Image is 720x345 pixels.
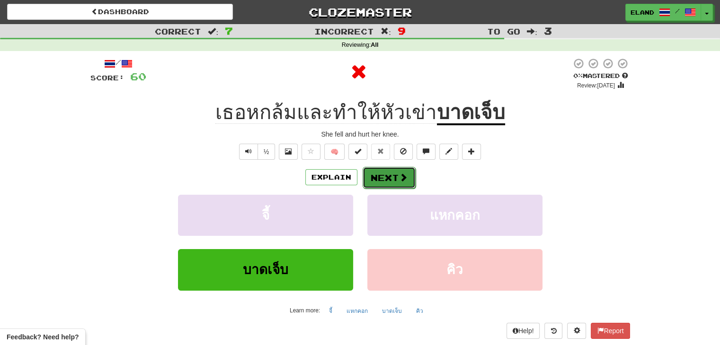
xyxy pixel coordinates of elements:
a: Clozemaster [247,4,473,20]
span: คิว [446,262,463,277]
button: Next [363,167,416,189]
span: : [208,27,218,35]
button: Set this sentence to 100% Mastered (alt+m) [348,144,367,160]
div: / [90,58,146,69]
div: Text-to-speech controls [237,144,276,160]
button: Help! [507,323,540,339]
button: บาดเจ็บ [377,304,407,318]
span: Incorrect [314,26,374,36]
span: 9 [398,25,406,36]
button: Add to collection (alt+a) [462,144,481,160]
div: She fell and hurt her knee. [90,129,630,139]
button: Play sentence audio (ctl+space) [239,144,258,160]
span: Open feedback widget [7,332,79,342]
button: แหกคอก [367,195,542,236]
a: Dashboard [7,4,233,20]
button: Show image (alt+x) [279,144,298,160]
strong: All [371,42,378,48]
button: Explain [305,169,357,185]
button: Edit sentence (alt+d) [439,144,458,160]
button: 🧠 [324,144,345,160]
span: 60 [130,70,146,82]
span: : [527,27,537,35]
button: Ignore sentence (alt+i) [394,144,413,160]
button: จี้ [178,195,353,236]
span: บาดเจ็บ [243,262,288,277]
span: Score: [90,74,124,82]
span: To go [487,26,520,36]
button: Report [591,323,630,339]
button: Favorite sentence (alt+f) [302,144,320,160]
button: Discuss sentence (alt+u) [417,144,436,160]
button: บาดเจ็บ [178,249,353,290]
small: Learn more: [290,307,320,314]
button: Reset to 0% Mastered (alt+r) [371,144,390,160]
button: แหกคอก [341,304,373,318]
span: eland [631,8,654,17]
button: ½ [258,144,276,160]
span: Correct [155,26,201,36]
span: 3 [544,25,552,36]
span: : [381,27,391,35]
span: 7 [225,25,233,36]
span: เธอหกล้มและทำให้หัวเข่า [215,101,437,124]
button: คิว [367,249,542,290]
span: / [675,8,680,14]
span: 0 % [573,72,583,79]
div: Mastered [571,72,630,80]
button: จี้ [324,304,338,318]
small: Review: [DATE] [577,82,615,89]
button: Round history (alt+y) [544,323,562,339]
span: จี้ [262,208,269,223]
span: แหกคอก [430,208,480,223]
u: บาดเจ็บ [437,101,505,125]
button: คิว [411,304,428,318]
a: eland / [625,4,701,21]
